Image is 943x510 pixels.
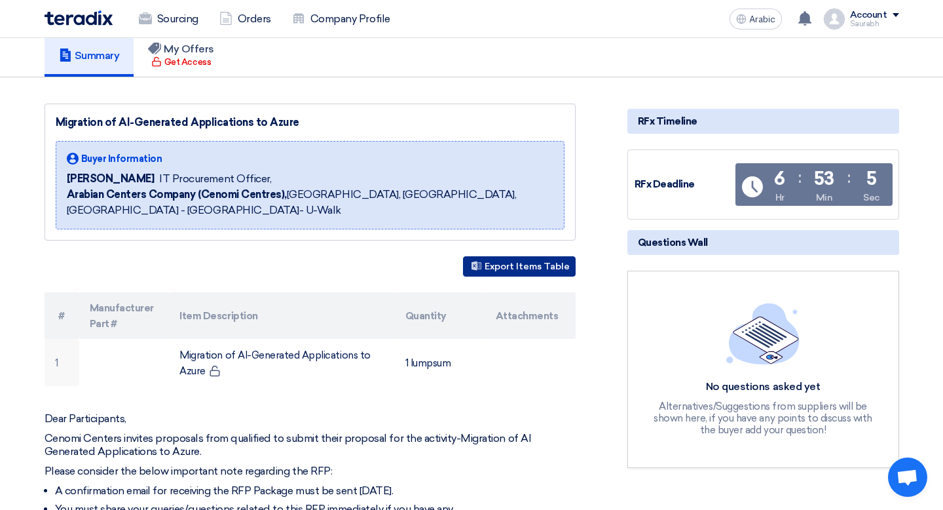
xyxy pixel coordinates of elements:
font: Please consider the below important note regarding the RFP: [45,465,333,477]
a: Orders [209,5,282,33]
img: Teradix logo [45,10,113,26]
font: Saurabh [850,20,879,28]
font: : [798,168,802,187]
font: No questions asked yet [706,380,820,393]
a: Summary [45,35,134,77]
font: Account [850,9,887,20]
font: [PERSON_NAME] [67,172,155,185]
font: Summary [75,49,120,62]
font: Sec [863,192,879,203]
font: Migration of AI-Generated Applications to Azure [56,116,299,128]
font: Alternatives/Suggestions from suppliers will be shown here, if you have any points to discuss wit... [654,401,872,436]
img: empty_state_list.svg [726,303,800,364]
font: Cenomi Centers invites proposals from qualified to submit their proposal for the activity-Migrati... [45,432,532,458]
font: Buyer Information [81,153,162,165]
font: RFx Timeline [638,115,697,127]
font: Export Items Table [485,261,570,272]
font: IT Procurement Officer, [159,172,271,185]
font: Dear Participants, [45,412,126,425]
font: Migration of AI-Generated Applications to Azure [179,349,370,377]
font: Company Profile [310,12,390,25]
font: Attachments [496,310,559,322]
font: Get Access [164,57,211,67]
font: # [58,310,65,322]
font: Item Description [179,310,257,322]
a: Sourcing [128,5,209,33]
font: Min [816,192,833,203]
font: Questions Wall [638,237,708,248]
font: My Offers [164,43,214,55]
font: Arabic [749,14,775,25]
font: Orders [238,12,271,25]
img: profile_test.png [824,9,845,29]
font: Manufacturer Part # [90,302,154,330]
font: [GEOGRAPHIC_DATA], [GEOGRAPHIC_DATA], [GEOGRAPHIC_DATA] - [GEOGRAPHIC_DATA]- U-Walk [67,188,517,216]
font: Quantity [405,310,447,322]
a: My Offers Get Access [134,35,229,77]
font: RFx Deadline [635,178,695,190]
font: 6 [774,168,785,189]
div: Open chat [888,458,927,497]
button: Arabic [730,9,782,29]
font: 1 [55,357,58,369]
button: Export Items Table [463,256,576,277]
font: 1 lumpsum [405,357,451,369]
font: Sourcing [157,12,198,25]
font: A confirmation email for receiving the RFP Package must be sent [DATE]. [55,484,394,497]
font: 53 [814,168,834,189]
font: Hr [775,192,785,203]
font: Arabian Centers Company (Cenomi Centres), [67,188,287,201]
font: 5 [866,168,877,189]
font: : [847,168,851,187]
